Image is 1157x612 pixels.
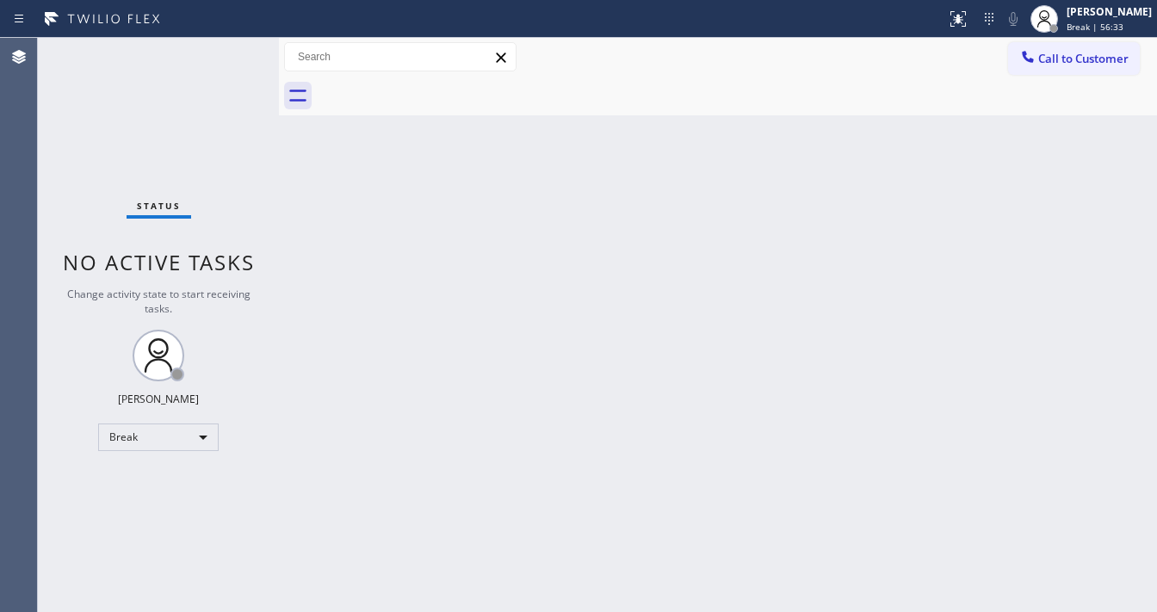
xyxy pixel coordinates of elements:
span: Status [137,200,181,212]
div: [PERSON_NAME] [118,392,199,406]
input: Search [285,43,516,71]
div: [PERSON_NAME] [1067,4,1152,19]
span: Break | 56:33 [1067,21,1123,33]
span: Call to Customer [1038,51,1129,66]
span: Change activity state to start receiving tasks. [67,287,251,316]
div: Break [98,423,219,451]
button: Mute [1001,7,1025,31]
span: No active tasks [63,248,255,276]
button: Call to Customer [1008,42,1140,75]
